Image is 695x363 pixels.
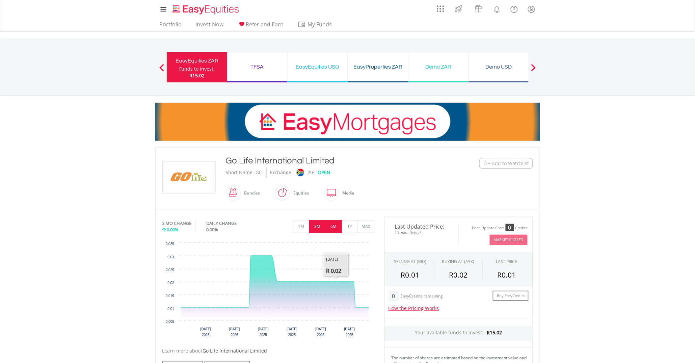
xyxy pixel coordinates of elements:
[290,185,309,201] div: Equities
[226,167,254,178] div: Short Name:
[241,185,260,201] div: Bundles
[437,5,444,12] img: grid-menu-icon.svg
[308,167,315,178] div: JSE
[488,2,506,15] a: Notifications
[453,3,464,14] img: thrive-v2.svg
[292,62,344,72] div: EasyEquities USD
[390,224,454,229] span: Last Updated Price:
[432,2,449,12] a: AppsGrid
[473,3,484,14] img: vouchers-v2.svg
[167,227,179,233] span: 0.00%
[358,220,374,233] button: MAX
[344,327,355,337] text: [DATE] 2025
[506,2,523,15] a: FAQ's and Support
[206,227,218,233] span: 0.00%
[318,167,331,178] div: OPEN
[412,62,464,72] div: Demo ZAR
[256,167,263,178] div: GLI
[523,2,540,17] a: My Profile
[309,220,326,233] button: 3M
[155,67,168,74] button: Previous
[287,327,297,337] text: [DATE] 2025
[206,220,259,227] div: DAILY CHANGE
[162,239,374,341] div: Chart. Highcharts interactive chart.
[472,226,504,231] div: Price Update Cost:
[293,220,310,233] button: 1M
[315,327,326,337] text: [DATE] 2025
[203,347,267,354] span: Go Life International Limited
[442,259,475,264] span: BUYING AT (ASK)
[469,2,488,14] a: Vouchers
[231,62,283,72] div: TFSA
[246,21,284,28] span: Refer and Earn
[167,281,174,285] text: 0.02
[487,329,502,336] span: R15.02
[490,235,528,245] button: Market Closed
[165,268,174,272] text: 0.025
[193,21,226,31] a: Invest Now
[226,155,438,167] div: Go Life International Limited
[270,167,293,178] div: Exchange:
[449,270,467,280] span: R0.02
[179,66,215,72] div: Funds to invest:
[385,326,533,341] div: Your available funds to invest:
[342,220,358,233] button: 1Y
[488,160,529,167] span: + Add to Watchlist
[167,255,174,259] text: 0.03
[325,220,342,233] button: 6M
[496,259,517,264] div: LAST PRICE
[200,327,211,337] text: [DATE] 2025
[493,291,529,301] a: Buy EasyCredits
[394,259,426,264] div: SELLING AT (BID)
[298,20,342,29] span: My Funds
[401,270,420,280] span: R0.01
[167,307,174,311] text: 0.01
[165,242,174,246] text: 0.035
[162,239,374,341] svg: Interactive chart
[498,270,516,280] span: R0.01
[165,320,174,323] text: 0.005
[479,158,533,169] button: Watchlist + Add to Watchlist
[515,226,528,231] div: Credits
[229,327,240,337] text: [DATE] 2025
[162,347,374,354] div: Learn more about
[352,62,404,72] div: EasyProperties ZAR
[235,21,287,31] a: Refer and Earn
[171,56,223,66] div: EasyEquities ZAR
[258,327,269,337] text: [DATE] 2025
[389,291,399,302] div: 0
[527,67,540,74] button: Next
[164,162,214,193] img: EQU.ZA.GLI.png
[390,229,454,236] span: 15-min. Delay*
[170,2,242,15] a: Home page
[189,72,205,79] span: R15.02
[162,220,192,227] div: 3 MO CHANGE
[473,62,525,72] div: Demo USD
[157,21,185,31] a: Portfolio
[339,185,354,201] div: Media
[165,294,174,298] text: 0.015
[171,4,242,15] img: EasyEquities_Logo.png
[483,161,488,166] img: Watchlist
[296,169,304,176] img: jse.png
[506,224,514,231] div: 0
[155,103,540,141] img: EasyMortage Promotion Banner
[389,305,439,311] a: How the Pricing Works
[400,294,443,300] div: EasyCredits remaining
